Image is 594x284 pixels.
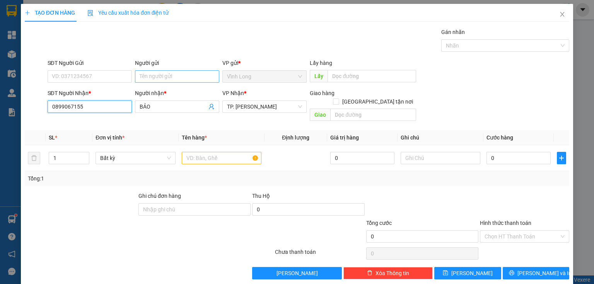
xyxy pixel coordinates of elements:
span: [GEOGRAPHIC_DATA] tận nơi [339,97,416,106]
span: Tên hàng [182,134,207,141]
span: Lấy [310,70,328,82]
span: Bất kỳ [100,152,171,164]
input: Dọc đường [328,70,416,82]
span: Giao hàng [310,90,335,96]
img: icon [87,10,94,16]
div: Người nhận [135,89,219,97]
span: Xóa Thông tin [376,269,409,277]
button: plus [557,152,566,164]
span: Giá trị hàng [330,134,359,141]
input: 0 [330,152,394,164]
span: Lấy hàng [310,60,332,66]
div: SĐT Người Gửi [48,59,132,67]
span: TP. Hồ Chí Minh [227,101,302,112]
label: Gán nhãn [441,29,465,35]
input: Ghi chú đơn hàng [138,203,251,216]
button: Close [551,4,573,26]
div: SĐT Người Nhận [48,89,132,97]
label: Ghi chú đơn hàng [138,193,181,199]
li: VP TP. [PERSON_NAME] [53,42,103,59]
span: Giao [310,109,330,121]
span: plus [25,10,30,15]
span: [PERSON_NAME] [277,269,318,277]
div: Chưa thanh toán [274,248,365,261]
span: environment [4,52,9,57]
li: VP Vĩnh Long [4,42,53,50]
span: Đơn vị tính [96,134,125,141]
span: Thu Hộ [252,193,270,199]
button: printer[PERSON_NAME] và In [503,267,570,279]
span: delete [367,270,372,276]
span: [PERSON_NAME] [451,269,493,277]
span: Yêu cầu xuất hóa đơn điện tử [87,10,169,16]
img: logo.jpg [4,4,31,31]
span: save [443,270,448,276]
span: VP Nhận [222,90,244,96]
button: save[PERSON_NAME] [434,267,501,279]
label: Hình thức thanh toán [480,220,531,226]
input: VD: Bàn, Ghế [182,152,261,164]
input: Ghi Chú [401,152,480,164]
input: Dọc đường [330,109,416,121]
div: Người gửi [135,59,219,67]
b: 107/1 , Đường 2/9 P1, TP Vĩnh Long [4,51,45,75]
span: printer [509,270,514,276]
span: plus [557,155,566,161]
span: TẠO ĐƠN HÀNG [25,10,75,16]
span: Định lượng [282,134,309,141]
span: Tổng cước [366,220,392,226]
span: close [559,11,565,17]
button: delete [28,152,40,164]
button: deleteXóa Thông tin [343,267,433,279]
div: Tổng: 1 [28,174,230,183]
span: Vĩnh Long [227,71,302,82]
span: [PERSON_NAME] và In [517,269,572,277]
li: [PERSON_NAME] - 0931936768 [4,4,112,33]
button: [PERSON_NAME] [252,267,341,279]
span: Cước hàng [486,134,513,141]
th: Ghi chú [398,130,483,145]
span: SL [49,134,55,141]
div: VP gửi [222,59,307,67]
span: user-add [208,104,215,110]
